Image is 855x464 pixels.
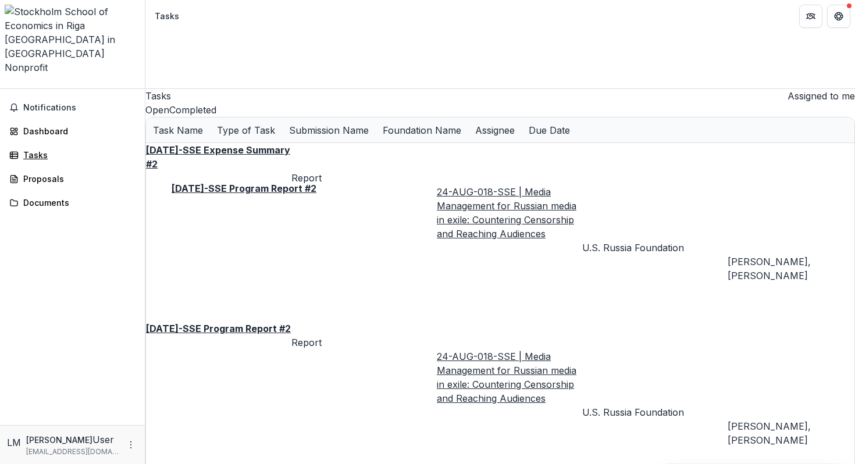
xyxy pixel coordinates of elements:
div: Due Date [522,123,577,137]
p: [EMAIL_ADDRESS][DOMAIN_NAME] [26,447,119,457]
div: [GEOGRAPHIC_DATA] in [GEOGRAPHIC_DATA] [5,33,140,60]
h2: Tasks [145,89,171,103]
div: Submission Name [282,117,376,142]
a: Documents [5,193,140,212]
a: [DATE]-SSE Program Report #2 [172,183,316,194]
button: Notifications [5,98,140,117]
p: User [92,433,114,447]
button: More [124,438,138,452]
button: Completed [169,103,216,117]
div: Foundation Name [376,117,468,142]
p: [PERSON_NAME] [26,434,92,446]
div: Foundation Name [376,123,468,137]
a: 24-AUG-018-SSE | Media Management for Russian media in exile: Countering Censorship and Reaching ... [437,186,576,240]
div: Tasks [23,149,131,161]
span: Nonprofit [5,62,48,73]
div: Type of Task [210,117,282,142]
div: Report [291,171,437,185]
div: Liene Millere [7,436,22,449]
a: [DATE]-SSE Expense Summary #2 [146,144,290,170]
span: Notifications [23,103,136,113]
a: Proposals [5,169,140,188]
div: Documents [23,197,131,209]
div: Dashboard [23,125,131,137]
button: Assigned to me [783,89,855,103]
div: Task Name [146,123,210,137]
div: Type of Task [210,123,282,137]
a: [DATE]-SSE Program Report #2 [146,323,291,334]
div: Report [291,335,437,349]
div: Task Name [146,117,210,142]
div: Tasks [155,10,179,22]
div: Assignee [468,117,522,142]
nav: breadcrumb [150,8,184,24]
div: Proposals [23,173,131,185]
button: Open [145,103,169,117]
div: U.S. Russia Foundation [582,405,728,419]
button: Partners [799,5,822,28]
a: Dashboard [5,122,140,141]
a: Tasks [5,145,140,165]
div: Due Date [522,117,577,142]
a: 24-AUG-018-SSE | Media Management for Russian media in exile: Countering Censorship and Reaching ... [437,351,576,404]
button: Get Help [827,5,850,28]
div: Submission Name [282,123,376,137]
div: U.S. Russia Foundation [582,241,728,255]
img: Stockholm School of Economics in Riga [5,5,140,33]
div: Assignee [468,123,522,137]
